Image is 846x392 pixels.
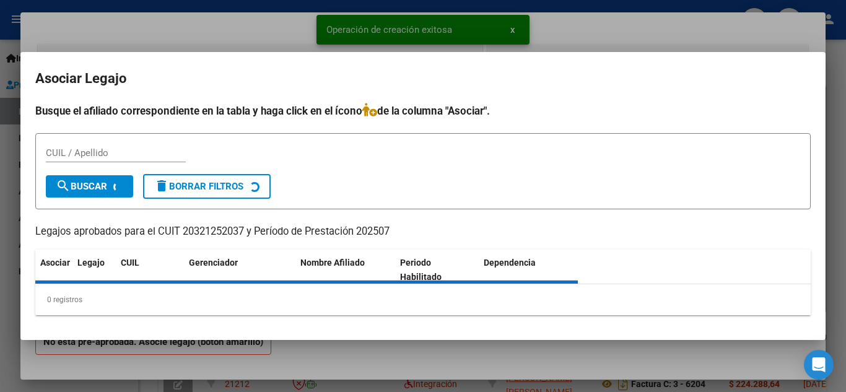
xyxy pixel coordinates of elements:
div: Open Intercom Messenger [804,350,834,380]
button: Buscar [46,175,133,198]
p: Legajos aprobados para el CUIT 20321252037 y Período de Prestación 202507 [35,224,811,240]
span: Borrar Filtros [154,181,243,192]
button: Borrar Filtros [143,174,271,199]
mat-icon: delete [154,178,169,193]
datatable-header-cell: CUIL [116,250,184,290]
span: Asociar [40,258,70,268]
h4: Busque el afiliado correspondiente en la tabla y haga click en el ícono de la columna "Asociar". [35,103,811,119]
span: Gerenciador [189,258,238,268]
mat-icon: search [56,178,71,193]
div: 0 registros [35,284,811,315]
datatable-header-cell: Dependencia [479,250,578,290]
datatable-header-cell: Legajo [72,250,116,290]
span: Dependencia [484,258,536,268]
span: Buscar [56,181,107,192]
span: Periodo Habilitado [400,258,442,282]
datatable-header-cell: Asociar [35,250,72,290]
datatable-header-cell: Gerenciador [184,250,295,290]
datatable-header-cell: Periodo Habilitado [395,250,479,290]
span: Legajo [77,258,105,268]
span: CUIL [121,258,139,268]
span: Nombre Afiliado [300,258,365,268]
h2: Asociar Legajo [35,67,811,90]
datatable-header-cell: Nombre Afiliado [295,250,395,290]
